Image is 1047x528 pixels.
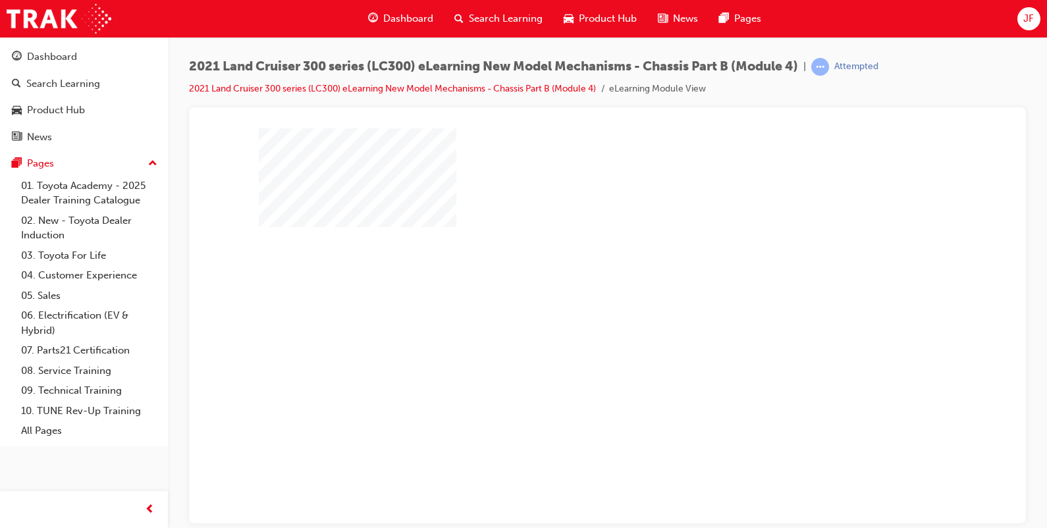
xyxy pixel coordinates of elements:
[16,381,163,401] a: 09. Technical Training
[16,286,163,306] a: 05. Sales
[16,305,163,340] a: 06. Electrification (EV & Hybrid)
[834,61,878,73] div: Attempted
[189,59,798,74] span: 2021 Land Cruiser 300 series (LC300) eLearning New Model Mechanisms - Chassis Part B (Module 4)
[454,11,464,27] span: search-icon
[647,5,709,32] a: news-iconNews
[719,11,729,27] span: pages-icon
[5,151,163,176] button: Pages
[658,11,668,27] span: news-icon
[16,340,163,361] a: 07. Parts21 Certification
[16,211,163,246] a: 02. New - Toyota Dealer Induction
[5,98,163,122] a: Product Hub
[469,11,543,26] span: Search Learning
[553,5,647,32] a: car-iconProduct Hub
[16,176,163,211] a: 01. Toyota Academy - 2025 Dealer Training Catalogue
[27,156,54,171] div: Pages
[12,78,21,90] span: search-icon
[27,103,85,118] div: Product Hub
[16,246,163,266] a: 03. Toyota For Life
[579,11,637,26] span: Product Hub
[368,11,378,27] span: guage-icon
[189,83,596,94] a: 2021 Land Cruiser 300 series (LC300) eLearning New Model Mechanisms - Chassis Part B (Module 4)
[7,4,111,34] img: Trak
[803,59,806,74] span: |
[673,11,698,26] span: News
[444,5,553,32] a: search-iconSearch Learning
[26,76,100,92] div: Search Learning
[16,401,163,421] a: 10. TUNE Rev-Up Training
[709,5,772,32] a: pages-iconPages
[811,58,829,76] span: learningRecordVerb_ATTEMPT-icon
[12,132,22,144] span: news-icon
[5,45,163,69] a: Dashboard
[16,361,163,381] a: 08. Service Training
[358,5,444,32] a: guage-iconDashboard
[148,155,157,172] span: up-icon
[609,82,706,97] li: eLearning Module View
[12,158,22,170] span: pages-icon
[734,11,761,26] span: Pages
[1017,7,1040,30] button: JF
[12,51,22,63] span: guage-icon
[1023,11,1034,26] span: JF
[16,265,163,286] a: 04. Customer Experience
[564,11,574,27] span: car-icon
[5,42,163,151] button: DashboardSearch LearningProduct HubNews
[16,421,163,441] a: All Pages
[5,125,163,149] a: News
[27,130,52,145] div: News
[27,49,77,65] div: Dashboard
[145,502,155,518] span: prev-icon
[383,11,433,26] span: Dashboard
[12,105,22,117] span: car-icon
[5,72,163,96] a: Search Learning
